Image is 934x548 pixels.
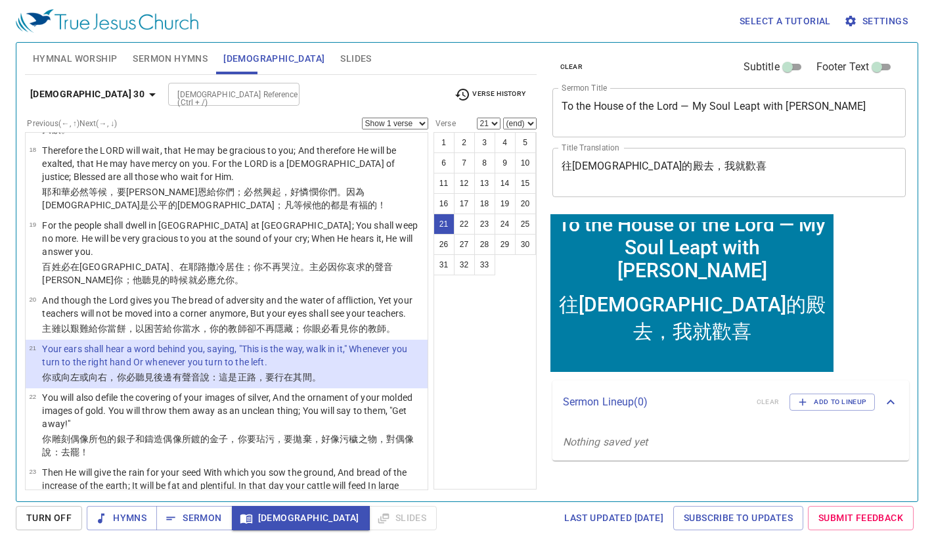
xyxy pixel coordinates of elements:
[312,200,386,210] wh2442: 他的都是有福
[454,193,475,214] button: 17
[42,187,386,210] wh7311: ，好憐憫你們
[42,434,414,457] wh6456: 所包的
[340,51,371,67] span: Slides
[42,466,424,505] p: Then He will give the rain for your seed With which you sow the ground, And bread of the increase...
[200,372,321,382] wh1697: 說
[42,262,393,285] wh2201: 的聲音
[42,322,424,335] p: 主
[284,372,321,382] wh3212: 在其間。
[133,51,208,67] span: Sermon Hymns
[740,13,831,30] span: Select a tutorial
[515,173,536,194] button: 15
[247,323,395,334] wh3384: 卻不再隱藏
[434,173,455,194] button: 11
[42,262,393,285] wh5971: 必在[GEOGRAPHIC_DATA]
[42,434,414,457] wh2091: ，你要玷污
[552,59,591,75] button: clear
[42,432,424,459] p: 你雕刻偶像
[454,152,475,173] button: 7
[126,323,395,334] wh3899: ，以困苦
[560,61,583,73] span: clear
[42,219,424,258] p: For the people shall dwell in [GEOGRAPHIC_DATA] at [GEOGRAPHIC_DATA]; You shall weep no more. He ...
[434,234,455,255] button: 26
[798,396,866,408] span: Add to Lineup
[562,160,897,185] textarea: 往[DEMOGRAPHIC_DATA]的殿去，我就歡喜
[256,372,321,382] wh1870: ，要行
[368,200,386,210] wh835: 的！
[42,260,424,286] p: 百姓
[140,200,386,210] wh3068: 是公平的
[515,214,536,235] button: 25
[847,13,908,30] span: Settings
[42,371,424,384] p: 你或向左
[154,372,321,382] wh8085: 後邊
[27,120,117,127] label: Previous (←, ↑) Next (→, ↓)
[293,323,395,334] wh3670: ；你眼
[167,510,221,526] span: Sermon
[474,132,495,153] button: 3
[42,434,414,457] wh4541: 所鍍的
[559,506,669,530] a: Last updated [DATE]
[163,323,395,334] wh3906: 給你當水
[42,391,424,430] p: You will also defile the covering of your images of silver, And the ornament of your molded image...
[474,173,495,194] button: 13
[515,132,536,153] button: 5
[42,434,414,457] wh2930: ，要拋棄
[474,234,495,255] button: 28
[173,372,321,382] wh310: 有聲音
[563,394,746,410] p: Sermon Lineup ( 0 )
[16,9,198,33] img: True Jesus Church
[386,323,395,334] wh3384: 。
[223,51,324,67] span: [DEMOGRAPHIC_DATA]
[42,262,393,285] wh3389: 居住
[552,380,910,424] div: Sermon Lineup(0)clearAdd to Lineup
[29,221,36,228] span: 19
[42,185,424,212] p: 耶和華
[79,372,321,382] wh8041: 或向右
[177,200,387,210] wh4941: [DEMOGRAPHIC_DATA]
[562,100,897,125] textarea: To the House of the Lord — My Soul Leapt with [PERSON_NAME]
[684,510,793,526] span: Subscribe to Updates
[42,144,424,183] p: Therefore the LORD will wait, that He may be gracious to you; And therefore He will be exalted, t...
[189,275,244,285] wh8085: 就必應允你
[564,510,663,526] span: Last updated [DATE]
[42,262,393,285] wh3427: ；你不再哭泣
[210,372,321,382] wh559: ：這是正路
[42,434,414,457] wh1739: ，對偶像說
[242,510,359,526] span: [DEMOGRAPHIC_DATA]
[42,187,386,210] wh7355: 。因為[DEMOGRAPHIC_DATA]
[42,187,386,210] wh2442: ，要[PERSON_NAME]恩給你們
[42,275,244,285] wh6963: [PERSON_NAME]你
[818,510,903,526] span: Submit Feedback
[16,506,82,530] button: Turn Off
[474,193,495,214] button: 18
[474,214,495,235] button: 23
[816,59,870,75] span: Footer Text
[434,193,455,214] button: 16
[434,132,455,153] button: 1
[25,82,166,106] button: [DEMOGRAPHIC_DATA] 30
[52,447,89,457] wh559: ：去罷
[474,254,495,275] button: 33
[42,342,424,369] p: Your ears shall hear a word behind you, saying, "This is the way, walk in it," Whenever you turn ...
[172,87,274,102] input: Type Bible Reference
[42,434,414,457] wh2219: ，好像污穢之物
[89,323,395,334] wh6862: 給
[563,436,648,448] i: Nothing saved yet
[52,323,396,334] wh136: 雖以艱難
[447,85,533,104] button: Verse History
[42,294,424,320] p: And though the Lord gives you The bread of adversity and the water of affliction, Yet your teache...
[495,173,516,194] button: 14
[29,146,36,153] span: 18
[42,187,386,210] wh3068: 必然等候
[454,234,475,255] button: 27
[789,394,875,411] button: Add to Lineup
[547,211,837,375] iframe: from-child
[29,344,36,352] span: 21
[454,214,475,235] button: 22
[29,468,36,475] span: 23
[454,173,475,194] button: 12
[841,9,913,34] button: Settings
[232,506,370,530] button: [DEMOGRAPHIC_DATA]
